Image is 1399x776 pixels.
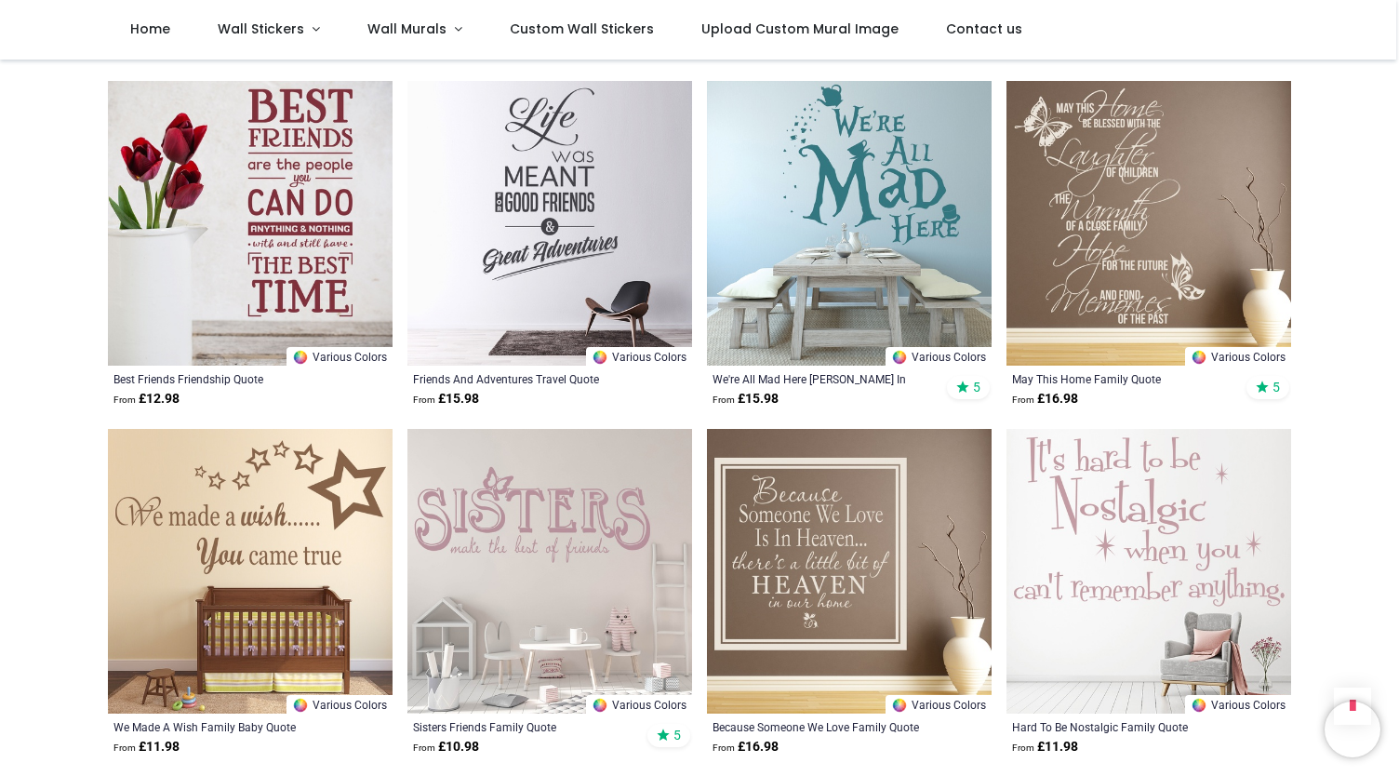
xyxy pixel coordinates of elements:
[108,429,393,714] img: We Made A Wish Family Baby Quote Wall Sticker
[713,371,931,386] a: We're All Mad Here [PERSON_NAME] In Wonderland
[707,81,992,366] img: We're All Mad Here Alice In Wonderland Wall Sticker
[113,390,180,408] strong: £ 12.98
[413,395,435,405] span: From
[113,743,136,753] span: From
[1012,719,1231,734] a: Hard To Be Nostalgic Family Quote
[413,743,435,753] span: From
[973,379,980,395] span: 5
[113,738,180,756] strong: £ 11.98
[1012,743,1034,753] span: From
[108,81,393,366] img: Best Friends Friendship Quote Wall Sticker
[113,395,136,405] span: From
[113,371,332,386] a: Best Friends Friendship Quote
[1185,695,1291,714] a: Various Colors
[1012,371,1231,386] a: May This Home Family Quote
[510,20,654,38] span: Custom Wall Stickers
[886,347,992,366] a: Various Colors
[713,743,735,753] span: From
[707,429,992,714] img: Because Someone We Love Family Quote Wall Sticker
[891,349,908,366] img: Color Wheel
[413,371,632,386] a: Friends And Adventures Travel Quote
[1272,379,1280,395] span: 5
[1006,81,1291,366] img: May This Home Family Quote Wall Sticker
[413,738,479,756] strong: £ 10.98
[413,719,632,734] a: Sisters Friends Family Quote
[130,20,170,38] span: Home
[713,719,931,734] a: Because Someone We Love Family Quote
[292,697,309,714] img: Color Wheel
[586,347,692,366] a: Various Colors
[292,349,309,366] img: Color Wheel
[218,20,304,38] span: Wall Stickers
[1012,390,1078,408] strong: £ 16.98
[701,20,899,38] span: Upload Custom Mural Image
[367,20,446,38] span: Wall Murals
[407,81,692,366] img: Friends And Adventures Travel Quote Wall Sticker
[407,429,692,714] img: Sisters Friends Family Quote Wall Sticker
[413,390,479,408] strong: £ 15.98
[713,738,779,756] strong: £ 16.98
[1006,429,1291,714] img: Hard To Be Nostalgic Family Quote Wall Sticker
[1012,738,1078,756] strong: £ 11.98
[592,697,608,714] img: Color Wheel
[1185,347,1291,366] a: Various Colors
[1012,395,1034,405] span: From
[1325,702,1380,757] iframe: Brevo live chat
[286,347,393,366] a: Various Colors
[113,719,332,734] a: We Made A Wish Family Baby Quote
[586,695,692,714] a: Various Colors
[1191,349,1207,366] img: Color Wheel
[713,390,779,408] strong: £ 15.98
[286,695,393,714] a: Various Colors
[592,349,608,366] img: Color Wheel
[891,697,908,714] img: Color Wheel
[673,727,681,743] span: 5
[886,695,992,714] a: Various Colors
[713,395,735,405] span: From
[1191,697,1207,714] img: Color Wheel
[946,20,1022,38] span: Contact us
